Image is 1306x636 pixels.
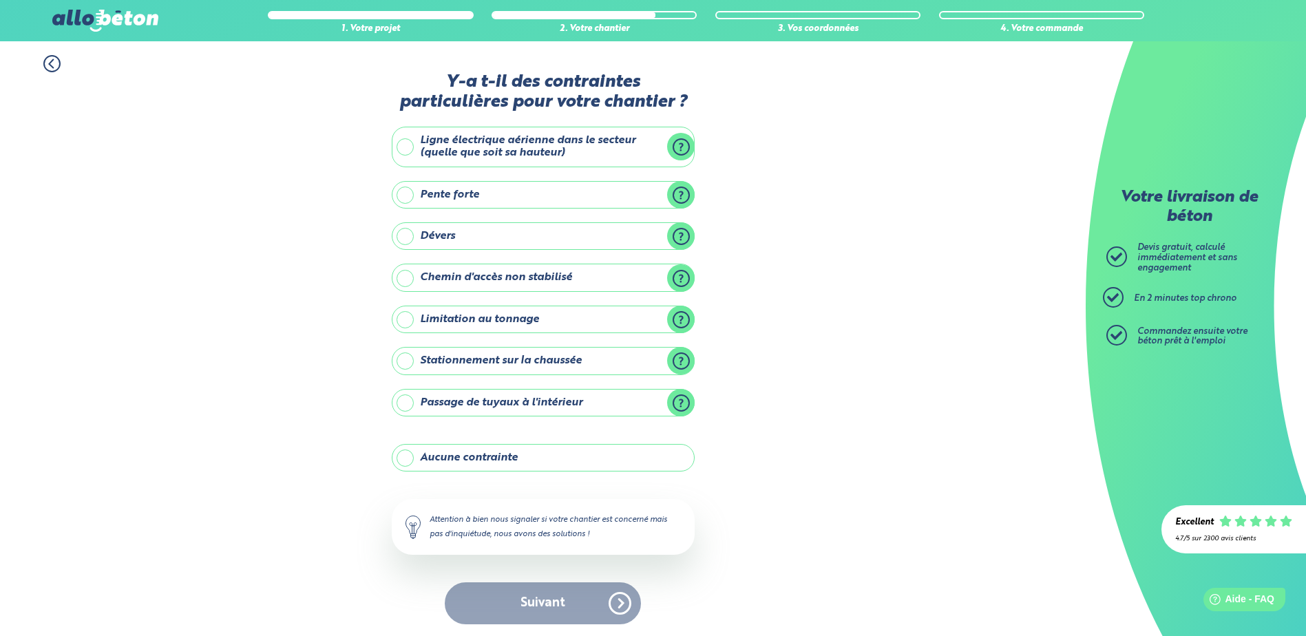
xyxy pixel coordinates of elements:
label: Chemin d'accès non stabilisé [392,264,695,291]
label: Limitation au tonnage [392,306,695,333]
label: Stationnement sur la chaussée [392,347,695,374]
label: Ligne électrique aérienne dans le secteur (quelle que soit sa hauteur) [392,127,695,167]
label: Y-a t-il des contraintes particulières pour votre chantier ? [392,72,695,113]
label: Dévers [392,222,695,250]
label: Pente forte [392,181,695,209]
div: 1. Votre projet [268,24,473,34]
img: allobéton [52,10,158,32]
div: 4. Votre commande [939,24,1144,34]
iframe: Help widget launcher [1183,582,1291,621]
div: 2. Votre chantier [492,24,697,34]
label: Aucune contrainte [392,444,695,471]
label: Passage de tuyaux à l'intérieur [392,389,695,416]
div: 3. Vos coordonnées [715,24,920,34]
div: Attention à bien nous signaler si votre chantier est concerné mais pas d'inquiétude, nous avons d... [392,499,695,554]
